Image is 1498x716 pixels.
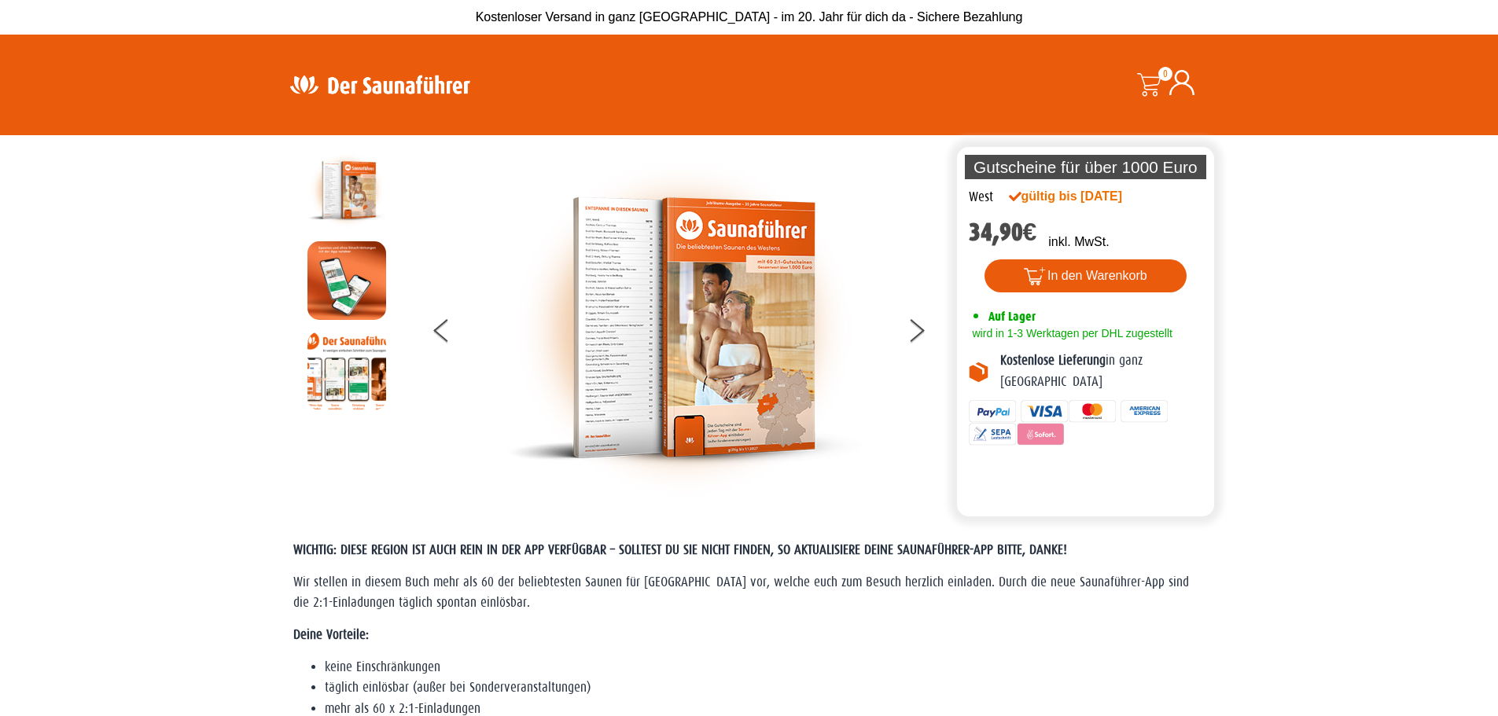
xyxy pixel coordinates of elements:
span: Kostenloser Versand in ganz [GEOGRAPHIC_DATA] - im 20. Jahr für dich da - Sichere Bezahlung [476,10,1023,24]
p: in ganz [GEOGRAPHIC_DATA] [1000,351,1203,392]
span: WICHTIG: DIESE REGION IST AUCH REIN IN DER APP VERFÜGBAR – SOLLTEST DU SIE NICHT FINDEN, SO AKTUA... [293,542,1067,557]
img: MOCKUP-iPhone_regional [307,241,386,320]
img: der-saunafuehrer-2025-west [307,151,386,229]
span: 0 [1158,67,1172,81]
li: täglich einlösbar (außer bei Sonderveranstaltungen) [325,677,1205,698]
b: Kostenlose Lieferung [1000,353,1106,368]
div: gültig bis [DATE] [1009,187,1157,206]
button: In den Warenkorb [985,259,1187,292]
p: Gutscheine für über 1000 Euro [965,155,1207,179]
li: keine Einschränkungen [325,657,1205,677]
span: € [1023,218,1037,247]
p: inkl. MwSt. [1048,233,1109,252]
bdi: 34,90 [969,218,1037,247]
img: der-saunafuehrer-2025-west [507,151,861,505]
strong: Deine Vorteile: [293,627,369,642]
div: West [969,187,993,207]
span: wird in 1-3 Werktagen per DHL zugestellt [969,327,1172,340]
span: Auf Lager [988,309,1036,324]
img: Anleitung7tn [307,332,386,410]
span: Wir stellen in diesem Buch mehr als 60 der beliebtesten Saunen für [GEOGRAPHIC_DATA] vor, welche ... [293,575,1189,610]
